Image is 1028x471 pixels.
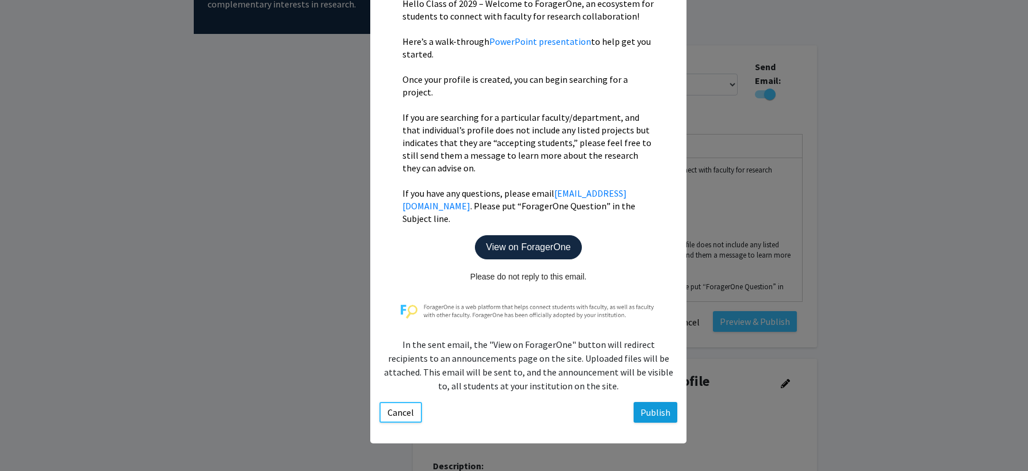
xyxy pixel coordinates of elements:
[402,187,627,212] a: [EMAIL_ADDRESS][DOMAIN_NAME]
[402,187,654,225] p: If you have any questions, please email . Please put “ForagerOne Question” in the Subject line.
[379,402,422,423] button: Cancel
[475,235,581,259] p: View on ForagerOne
[382,338,675,393] p: In the sent email, the "View on ForagerOne" button will redirect recipients to an announcements p...
[489,36,591,47] a: PowerPoint presentation
[402,35,654,60] p: Here’s a walk-through to help get you started.
[9,419,49,462] iframe: Chat
[634,402,677,423] button: Publish
[470,272,586,281] span: Please do not reply to this email.
[402,111,654,174] p: If you are searching for a particular faculty/department, and that individual’s profile does not ...
[402,73,654,98] p: Once your profile is created, you can begin searching for a project.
